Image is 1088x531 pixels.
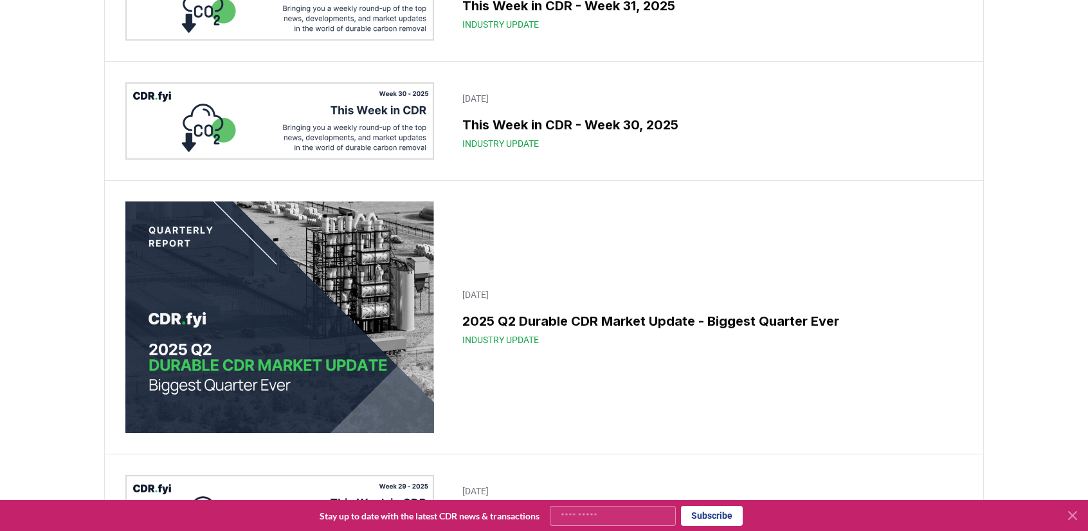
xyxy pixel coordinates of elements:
p: [DATE] [462,288,955,301]
span: Industry Update [462,18,539,31]
h3: This Week in CDR - Week 30, 2025 [462,115,955,135]
a: [DATE]This Week in CDR - Week 30, 2025Industry Update [455,84,963,158]
span: Industry Update [462,333,539,346]
p: [DATE] [462,485,955,498]
p: [DATE] [462,92,955,105]
a: [DATE]2025 Q2 Durable CDR Market Update - Biggest Quarter EverIndustry Update [455,281,963,354]
span: Industry Update [462,137,539,150]
img: 2025 Q2 Durable CDR Market Update - Biggest Quarter Ever blog post image [125,201,434,433]
img: This Week in CDR - Week 30, 2025 blog post image [125,82,434,160]
h3: 2025 Q2 Durable CDR Market Update - Biggest Quarter Ever [462,312,955,331]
